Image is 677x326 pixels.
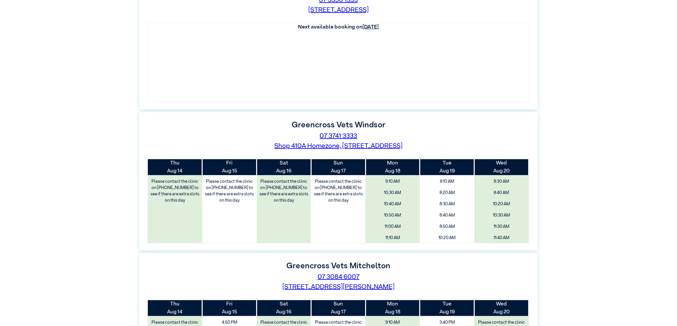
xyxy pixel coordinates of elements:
[257,300,311,316] th: Aug 16
[368,177,418,186] span: 9:10 AM
[318,274,359,280] a: 07 3084 6007
[368,199,418,209] span: 10:40 AM
[363,25,379,30] u: [DATE]
[477,222,527,231] span: 11:30 AM
[287,262,391,270] label: Greencross Vets Mitchelton
[477,177,527,186] span: 8:30 AM
[365,300,420,316] th: Aug 18
[420,300,474,316] th: Aug 19
[257,159,311,175] th: Aug 16
[474,300,529,316] th: Aug 20
[420,159,474,175] th: Aug 19
[148,177,202,206] label: Please contact the clinic on [PHONE_NUMBER] to see if there are extra slots on this day
[308,7,369,13] a: [STREET_ADDRESS]
[368,233,418,243] span: 11:10 AM
[148,23,529,31] th: Next available booking on
[422,177,472,186] span: 8:10 AM
[422,233,472,243] span: 10:20 AM
[311,300,365,316] th: Aug 17
[148,159,202,175] th: Aug 14
[312,177,365,206] label: Please contact the clinic on [PHONE_NUMBER] to see if there are extra slots on this day
[368,188,418,198] span: 10:30 AM
[422,211,472,220] span: 8:40 AM
[365,159,420,175] th: Aug 18
[274,143,403,149] a: Shop 410A Homezone, [STREET_ADDRESS]
[292,121,385,129] label: Greencross Vets Windsor
[422,222,472,231] span: 8:50 AM
[282,284,395,290] a: [STREET_ADDRESS][PERSON_NAME]
[477,188,527,198] span: 8:40 AM
[477,233,527,243] span: 11:40 AM
[320,133,357,139] a: 07 3741 3333
[202,159,257,175] th: Aug 15
[257,177,311,206] label: Please contact the clinic on [PHONE_NUMBER] to see if there are extra slots on this day
[422,199,472,209] span: 8:30 AM
[368,222,418,231] span: 11:00 AM
[477,199,527,209] span: 10:20 AM
[422,188,472,198] span: 8:20 AM
[203,177,256,206] label: Please contact the clinic on [PHONE_NUMBER] to see if there are extra slots on this day
[148,300,202,316] th: Aug 14
[311,159,365,175] th: Aug 17
[368,211,418,220] span: 10:50 AM
[202,300,257,316] th: Aug 15
[474,159,529,175] th: Aug 20
[477,211,527,220] span: 10:30 AM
